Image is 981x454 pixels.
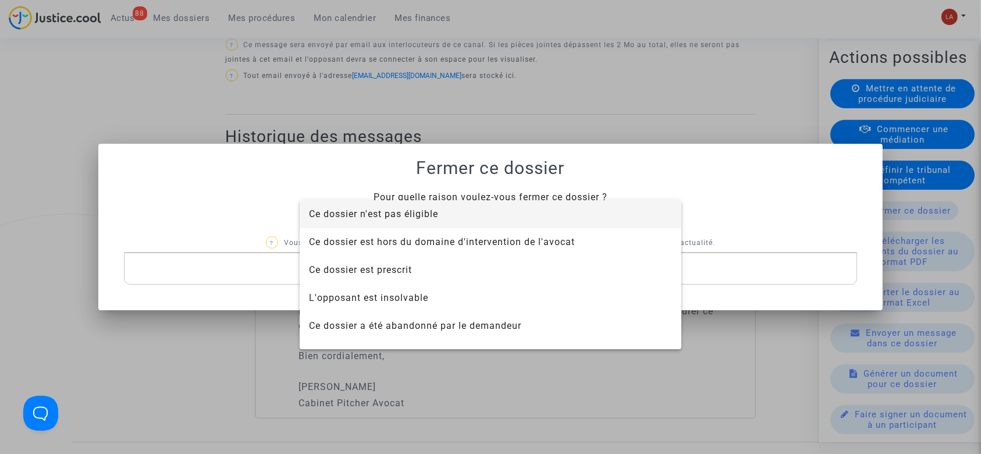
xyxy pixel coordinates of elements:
span: L'opposant est insolvable [309,292,428,303]
span: Ce dossier n'est pas éligible [309,208,438,219]
span: Ce dossier a déjà été résolu avant sa création dans [DOMAIN_NAME] [309,348,627,359]
span: Ce dossier a été abandonné par le demandeur [309,320,521,331]
span: Ce dossier est hors du domaine d'intervention de l'avocat [309,236,575,247]
iframe: Help Scout Beacon - Open [23,396,58,431]
span: Ce dossier est prescrit [309,264,412,275]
